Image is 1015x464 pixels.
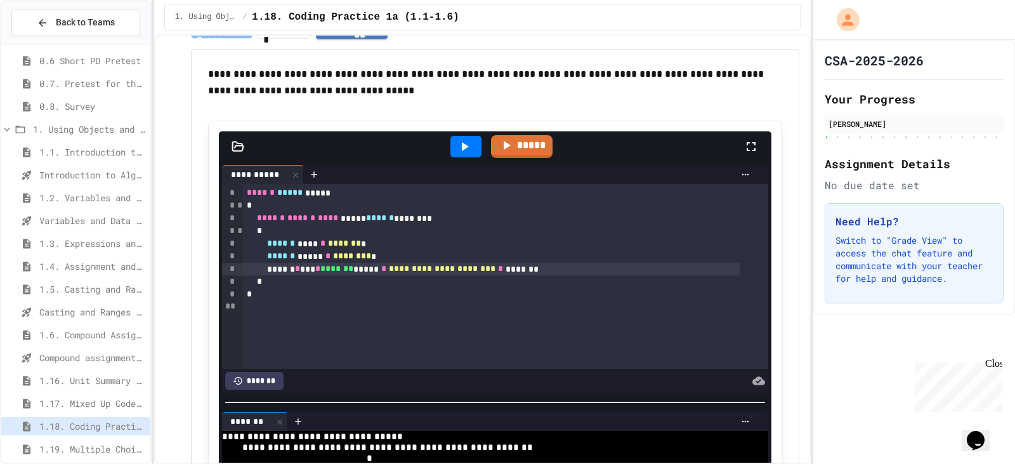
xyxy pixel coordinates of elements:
[962,413,1002,451] iframe: chat widget
[252,10,459,25] span: 1.18. Coding Practice 1a (1.1-1.6)
[39,328,145,341] span: 1.6. Compound Assignment Operators
[39,260,145,273] span: 1.4. Assignment and Input
[39,77,145,90] span: 0.7. Pretest for the AP CSA Exam
[39,351,145,364] span: Compound assignment operators - Quiz
[242,12,247,22] span: /
[825,155,1004,173] h2: Assignment Details
[39,305,145,319] span: Casting and Ranges of variables - Quiz
[825,178,1004,193] div: No due date set
[39,397,145,410] span: 1.17. Mixed Up Code Practice 1.1-1.6
[835,234,993,285] p: Switch to "Grade View" to access the chat feature and communicate with your teacher for help and ...
[39,237,145,250] span: 1.3. Expressions and Output [New]
[39,100,145,113] span: 0.8. Survey
[823,5,863,34] div: My Account
[39,145,145,159] span: 1.1. Introduction to Algorithms, Programming, and Compilers
[33,123,145,136] span: 1. Using Objects and Methods
[39,168,145,182] span: Introduction to Algorithms, Programming, and Compilers
[5,5,88,81] div: Chat with us now!Close
[825,51,924,69] h1: CSA-2025-2026
[835,214,993,229] h3: Need Help?
[828,118,1000,129] div: [PERSON_NAME]
[11,9,140,36] button: Back to Teams
[39,442,145,456] span: 1.19. Multiple Choice Exercises for Unit 1a (1.1-1.6)
[175,12,237,22] span: 1. Using Objects and Methods
[39,420,145,433] span: 1.18. Coding Practice 1a (1.1-1.6)
[39,374,145,387] span: 1.16. Unit Summary 1a (1.1-1.6)
[56,16,115,29] span: Back to Teams
[825,90,1004,108] h2: Your Progress
[910,358,1002,412] iframe: chat widget
[39,214,145,227] span: Variables and Data Types - Quiz
[39,54,145,67] span: 0.6 Short PD Pretest
[39,191,145,204] span: 1.2. Variables and Data Types
[39,282,145,296] span: 1.5. Casting and Ranges of Values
